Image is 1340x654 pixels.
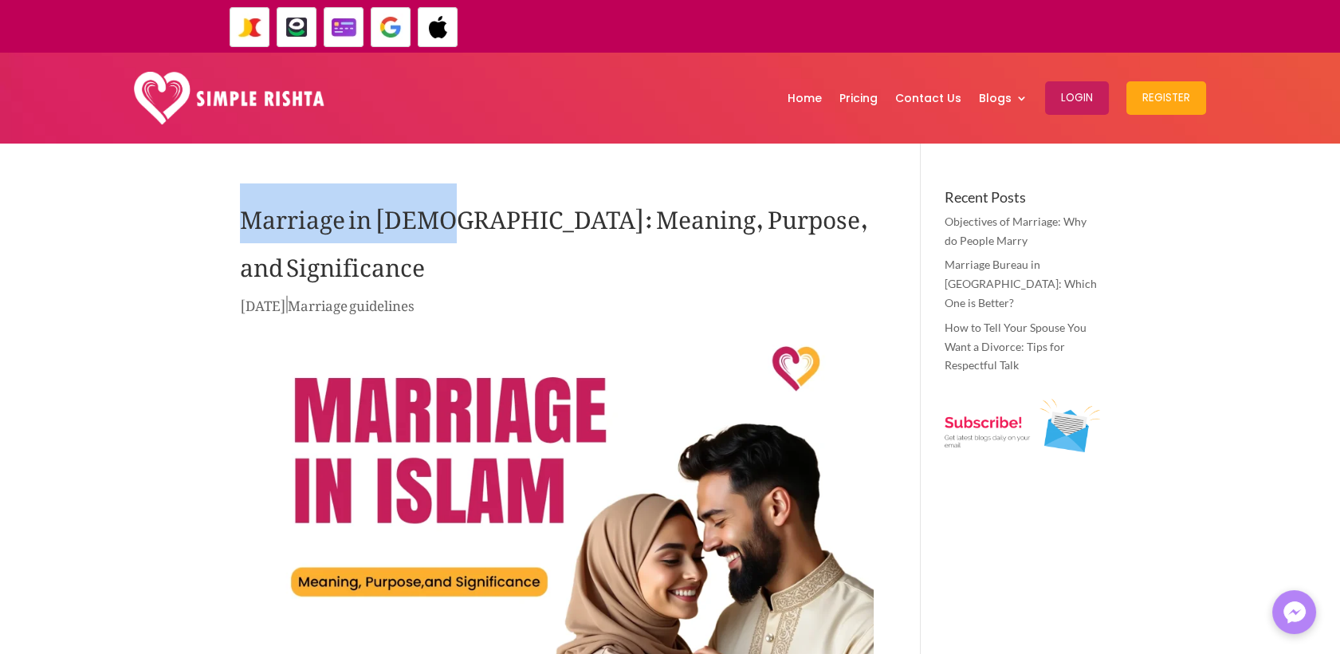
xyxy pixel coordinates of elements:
button: Register [1126,81,1206,115]
h4: Recent Posts [945,190,1100,212]
span: [DATE] [240,286,286,319]
a: Pricing [839,57,878,140]
a: Home [788,57,822,140]
p: | [240,294,874,325]
a: How to Tell Your Spouse You Want a Divorce: Tips for Respectful Talk [945,321,1087,372]
a: Objectives of Marriage: Why do People Marry [945,215,1087,247]
button: Login [1045,81,1109,115]
a: Marriage Bureau in [GEOGRAPHIC_DATA]: Which One is Better? [945,258,1097,309]
a: Contact Us [895,57,961,140]
a: Marriage guidelines [288,286,415,319]
a: Login [1045,57,1109,140]
a: Blogs [979,57,1028,140]
h1: Marriage in [DEMOGRAPHIC_DATA]: Meaning, Purpose, and Significance [240,190,874,294]
a: Register [1126,57,1206,140]
img: Messenger [1279,597,1311,628]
